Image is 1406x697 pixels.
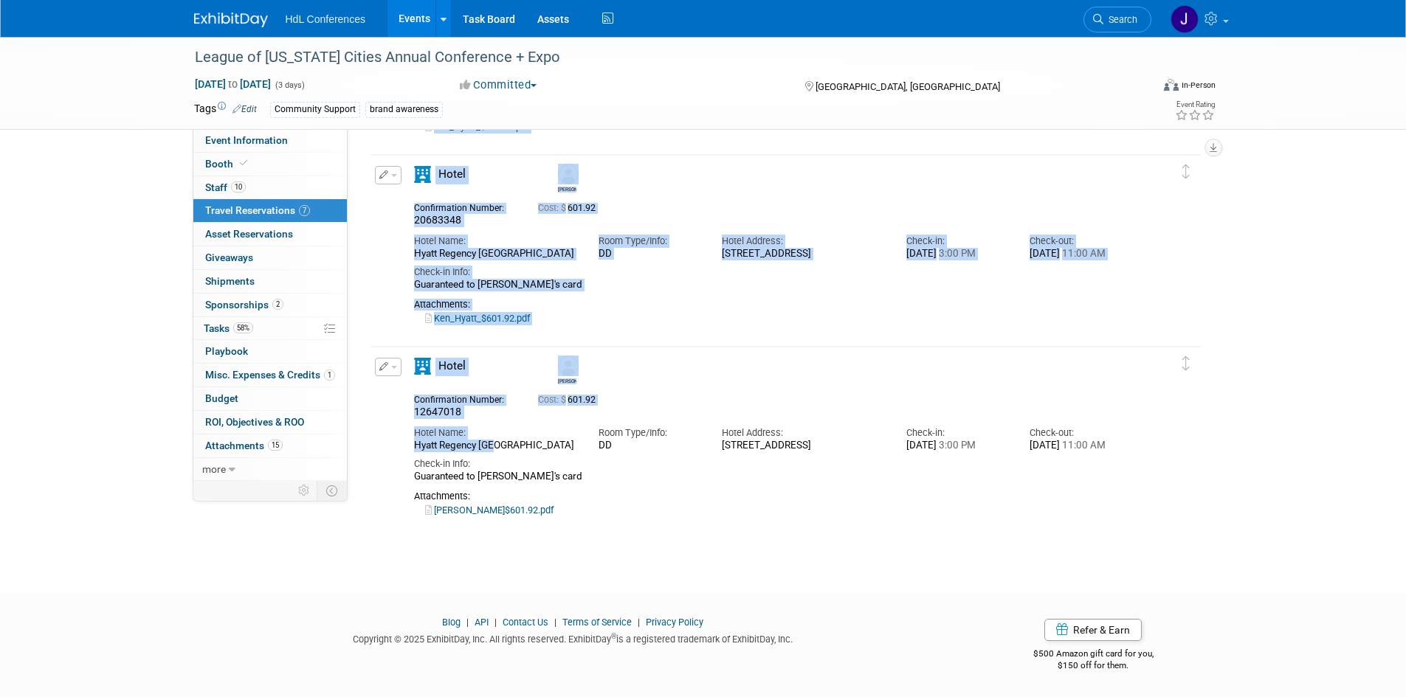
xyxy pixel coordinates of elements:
div: Check-in Info: [414,457,1131,471]
span: | [634,617,644,628]
span: 12647018 [414,406,461,417]
div: [DATE] [1030,440,1131,452]
span: 11:00 AM [1060,248,1106,259]
span: | [463,617,472,628]
div: Check-in Info: [414,266,1131,279]
a: more [193,458,347,481]
div: Andy Nickerson [554,356,580,384]
div: Event Rating [1175,101,1215,108]
a: Booth [193,153,347,176]
span: 15 [268,440,283,451]
span: Tasks [204,322,253,334]
div: Confirmation Number: [414,390,516,406]
span: 3:00 PM [937,440,976,451]
div: Room Type/Info: [599,426,700,440]
span: Sponsorships [205,299,283,311]
img: Format-Inperson.png [1164,79,1179,91]
span: [DATE] [DATE] [194,77,272,91]
a: Shipments [193,270,347,293]
span: 11:00 AM [1060,440,1106,451]
td: Toggle Event Tabs [317,481,347,500]
i: Booth reservation complete [240,159,247,167]
a: Asset Reservations [193,223,347,246]
i: Hotel [414,358,431,375]
div: Check-in: [906,426,1007,440]
span: Asset Reservations [205,228,293,240]
a: Ken_Hyatt_$601.92.pdf [425,313,530,324]
span: Playbook [205,345,248,357]
span: Giveaways [205,252,253,263]
div: [DATE] [906,248,1007,260]
span: Cost: $ [538,395,568,405]
div: DD [599,440,700,451]
i: Click and drag to move item [1182,164,1190,179]
a: Terms of Service [562,617,632,628]
img: Andy Nickerson [558,356,579,376]
span: Cost: $ [538,203,568,213]
a: Blog [442,617,461,628]
div: Attachments: [414,299,1131,311]
div: Hotel Name: [414,235,576,248]
div: Room Type/Info: [599,235,700,248]
div: [STREET_ADDRESS] [722,248,884,260]
span: Search [1103,14,1137,25]
a: Event Information [193,129,347,152]
div: In-Person [1181,80,1216,91]
a: Contact Us [503,617,548,628]
a: [PERSON_NAME]$601.92.pdf [425,504,554,516]
div: DD [599,248,700,260]
span: [GEOGRAPHIC_DATA], [GEOGRAPHIC_DATA] [816,81,1000,92]
a: ROI, Objectives & ROO [193,411,347,434]
a: Search [1083,7,1151,32]
div: League of [US_STATE] Cities Annual Conference + Expo [190,44,1129,71]
span: 601.92 [538,203,602,213]
a: Giveaways [193,246,347,269]
div: Confirmation Number: [414,198,516,214]
a: Refer & Earn [1044,619,1142,641]
div: [STREET_ADDRESS] [722,440,884,452]
span: Event Information [205,134,288,146]
div: Check-out: [1030,426,1131,440]
span: Booth [205,158,250,170]
div: Check-out: [1030,235,1131,248]
div: Hotel Name: [414,426,576,440]
div: Copyright © 2025 ExhibitDay, Inc. All rights reserved. ExhibitDay is a registered trademark of Ex... [194,629,953,646]
span: Hotel [438,359,466,372]
span: | [491,617,500,628]
a: Privacy Policy [646,617,703,628]
div: Community Support [270,102,360,117]
span: Hotel [438,167,466,181]
span: Attachments [205,440,283,451]
span: 2 [272,299,283,310]
div: Hyatt Regency [GEOGRAPHIC_DATA] [414,440,576,452]
td: Personalize Event Tab Strip [292,481,317,500]
div: $150 off for them. [974,659,1213,672]
span: Budget [205,392,238,404]
div: Hotel Address: [722,426,884,440]
a: Staff10 [193,176,347,199]
sup: ® [611,632,616,640]
td: Tags [194,101,257,118]
span: ROI, Objectives & ROO [205,416,304,428]
span: 3:00 PM [937,248,976,259]
div: $500 Amazon gift card for you, [974,638,1213,672]
a: Budget [193,387,347,410]
span: HdL Conferences [286,13,365,25]
div: Guaranteed to [PERSON_NAME]'s card [414,471,1131,483]
div: Attachments: [414,490,1131,502]
div: Check-in: [906,235,1007,248]
button: Committed [455,77,542,93]
a: Travel Reservations7 [193,199,347,222]
img: ExhibitDay [194,13,268,27]
div: Andy Nickerson [558,376,576,384]
a: Sponsorships2 [193,294,347,316]
span: 20683348 [414,214,461,226]
img: Johnny Nguyen [1171,5,1199,33]
span: Staff [205,181,246,193]
i: Click and drag to move item [1182,356,1190,371]
a: Attachments15 [193,434,347,457]
span: 58% [233,322,253,333]
div: Hotel Address: [722,235,884,248]
span: Misc. Expenses & Credits [205,369,335,381]
span: | [551,617,560,628]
